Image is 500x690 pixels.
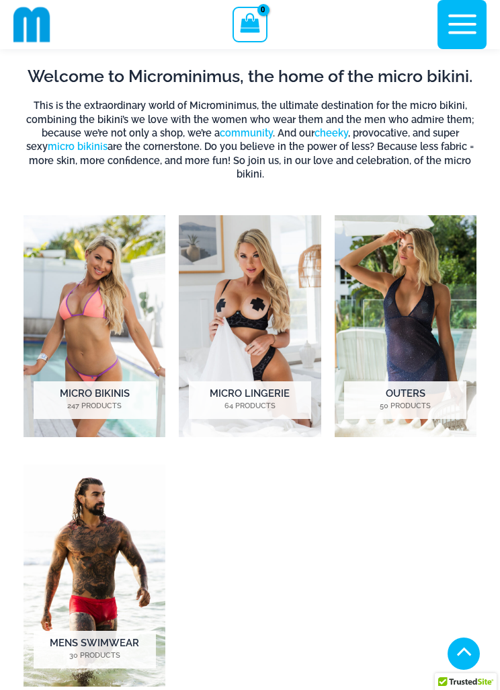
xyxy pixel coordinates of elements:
[220,127,273,139] a: community
[344,401,466,412] mark: 50 Products
[335,215,476,437] a: Visit product category Outers
[179,215,321,437] a: Visit product category Micro Lingerie
[189,401,311,412] mark: 64 Products
[344,381,466,419] h2: Outers
[24,215,165,437] img: Micro Bikinis
[48,141,108,152] a: micro bikinis
[24,215,165,437] a: Visit product category Micro Bikinis
[34,401,156,412] mark: 247 Products
[34,631,156,668] h2: Mens Swimwear
[34,650,156,662] mark: 30 Products
[13,6,50,43] img: cropped mm emblem
[189,381,311,419] h2: Micro Lingerie
[34,381,156,419] h2: Micro Bikinis
[315,127,348,139] a: cheeky
[24,465,165,687] img: Mens Swimwear
[179,215,321,437] img: Micro Lingerie
[233,7,267,42] a: View Shopping Cart, empty
[335,215,476,437] img: Outers
[24,99,476,182] h6: This is the extraordinary world of Microminimus, the ultimate destination for the micro bikini, c...
[24,65,476,87] h2: Welcome to Microminimus, the home of the micro bikini.
[24,465,165,687] a: Visit product category Mens Swimwear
